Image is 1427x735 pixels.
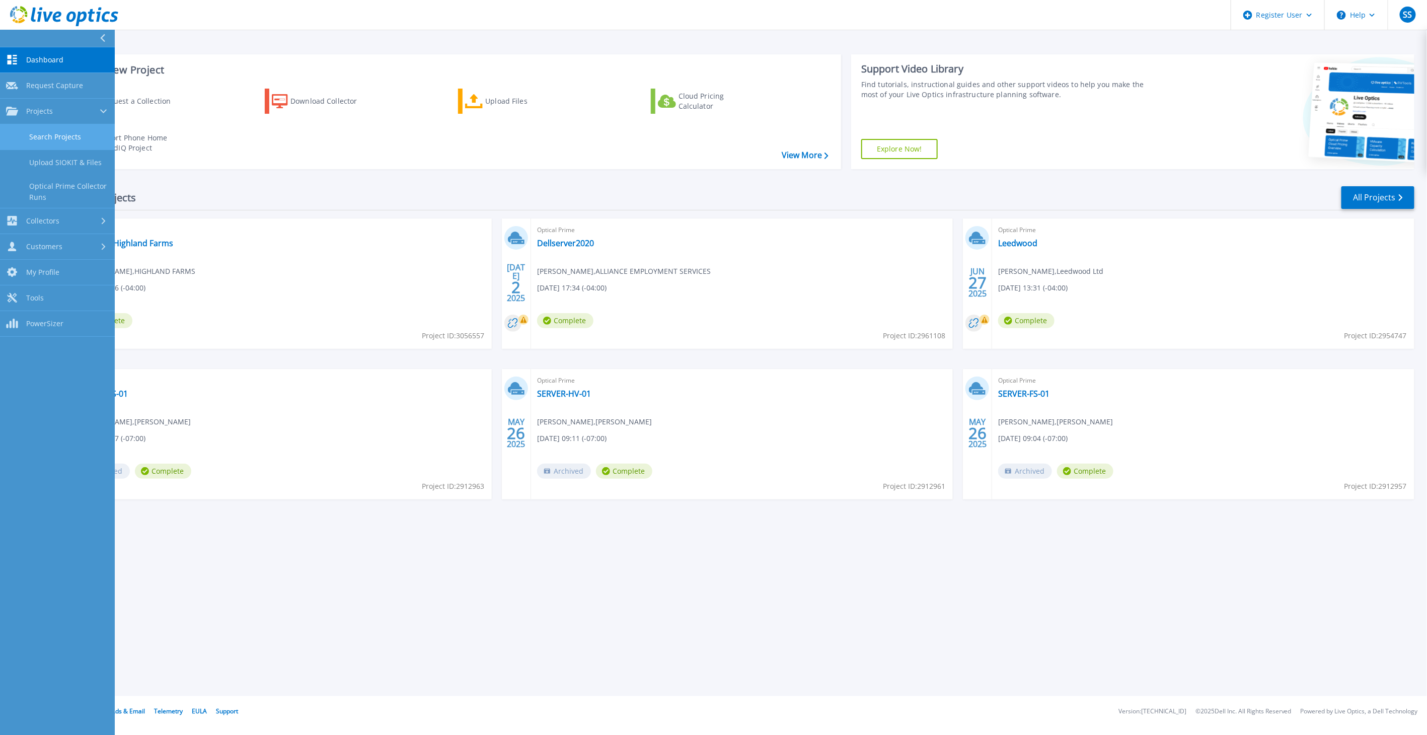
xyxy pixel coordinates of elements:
[1057,464,1113,479] span: Complete
[968,415,987,452] div: MAY 2025
[1195,708,1292,715] li: © 2025 Dell Inc. All Rights Reserved
[458,89,570,114] a: Upload Files
[861,139,938,159] a: Explore Now!
[537,225,947,236] span: Optical Prime
[507,429,525,437] span: 26
[998,375,1408,386] span: Optical Prime
[76,375,486,386] span: Optical Prime
[76,416,191,427] span: [PERSON_NAME] , [PERSON_NAME]
[135,464,191,479] span: Complete
[998,266,1103,277] span: [PERSON_NAME] , Leedwood Ltd
[507,264,526,301] div: [DATE] 2025
[651,89,763,114] a: Cloud Pricing Calculator
[26,81,83,90] span: Request Capture
[679,91,759,111] div: Cloud Pricing Calculator
[71,64,828,76] h3: Start a New Project
[485,91,566,111] div: Upload Files
[968,429,987,437] span: 26
[26,216,59,226] span: Collectors
[216,707,238,715] a: Support
[998,433,1068,444] span: [DATE] 09:04 (-07:00)
[998,313,1055,328] span: Complete
[998,416,1113,427] span: [PERSON_NAME] , [PERSON_NAME]
[26,293,44,303] span: Tools
[76,266,195,277] span: [PERSON_NAME] , HIGHLAND FARMS
[26,242,62,251] span: Customers
[596,464,652,479] span: Complete
[537,313,593,328] span: Complete
[1301,708,1418,715] li: Powered by Live Optics, a Dell Technology
[71,89,184,114] a: Request a Collection
[537,389,591,399] a: SERVER-HV-01
[76,225,486,236] span: Optical Prime
[883,330,945,341] span: Project ID: 2961108
[422,330,484,341] span: Project ID: 3056557
[537,464,591,479] span: Archived
[154,707,183,715] a: Telemetry
[1341,186,1414,209] a: All Projects
[861,62,1154,76] div: Support Video Library
[290,91,371,111] div: Download Collector
[1403,11,1412,19] span: SS
[512,283,521,291] span: 2
[537,282,607,293] span: [DATE] 17:34 (-04:00)
[782,151,829,160] a: View More
[998,225,1408,236] span: Optical Prime
[26,319,63,328] span: PowerSizer
[507,415,526,452] div: MAY 2025
[998,238,1037,248] a: Leedwood
[26,268,59,277] span: My Profile
[537,238,594,248] a: Dellserver2020
[26,55,63,64] span: Dashboard
[192,707,207,715] a: EULA
[1118,708,1186,715] li: Version: [TECHNICAL_ID]
[998,464,1052,479] span: Archived
[968,264,987,301] div: JUN 2025
[861,80,1154,100] div: Find tutorials, instructional guides and other support videos to help you make the most of your L...
[76,238,173,248] a: HFI-DATA Highland Farms
[998,282,1068,293] span: [DATE] 13:31 (-04:00)
[537,416,652,427] span: [PERSON_NAME] , [PERSON_NAME]
[265,89,377,114] a: Download Collector
[968,278,987,287] span: 27
[100,91,181,111] div: Request a Collection
[99,133,177,153] div: Import Phone Home CloudIQ Project
[998,389,1049,399] a: SERVER-FS-01
[537,266,711,277] span: [PERSON_NAME] , ALLIANCE EMPLOYMENT SERVICES
[883,481,945,492] span: Project ID: 2912961
[1344,330,1407,341] span: Project ID: 2954747
[537,433,607,444] span: [DATE] 09:11 (-07:00)
[111,707,145,715] a: Ads & Email
[537,375,947,386] span: Optical Prime
[422,481,484,492] span: Project ID: 2912963
[26,107,53,116] span: Projects
[1344,481,1407,492] span: Project ID: 2912957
